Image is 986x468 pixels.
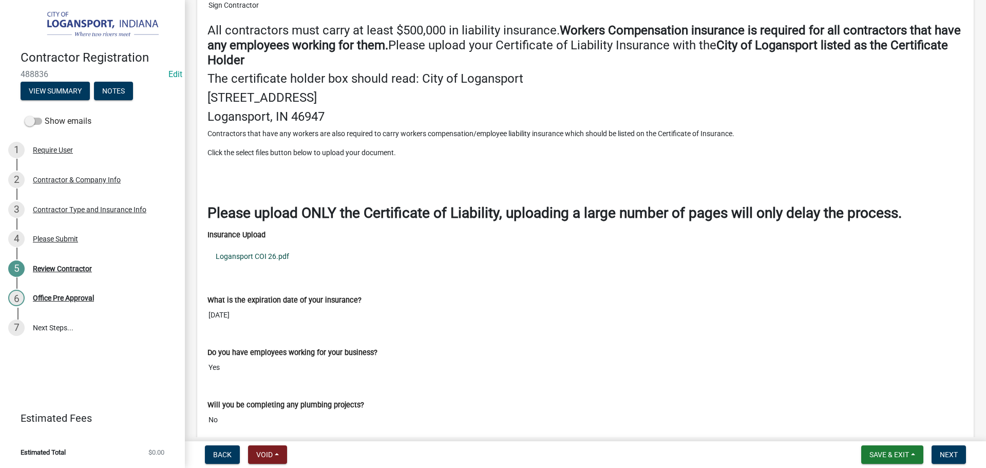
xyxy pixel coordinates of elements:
strong: Please upload ONLY the Certificate of Liability, uploading a large number of pages will only dela... [207,204,902,221]
span: Save & Exit [869,451,909,459]
h4: All contractors must carry at least $500,000 in liability insurance. Please upload your Certifica... [207,23,963,67]
h4: Contractor Registration [21,50,177,65]
button: Notes [94,82,133,100]
span: 488836 [21,69,164,79]
div: Office Pre Approval [33,294,94,302]
div: Contractor Type and Insurance Info [33,206,146,213]
div: 1 [8,142,25,158]
button: View Summary [21,82,90,100]
h4: [STREET_ADDRESS] [207,90,963,105]
div: 5 [8,260,25,277]
div: 6 [8,290,25,306]
div: Review Contractor [33,265,92,272]
a: Logansport COI 26.pdf [207,245,963,268]
a: Estimated Fees [8,408,168,428]
h4: Logansport, IN 46947 [207,109,963,124]
strong: Workers Compensation insurance is required for all contractors that have any employees working fo... [207,23,961,52]
button: Back [205,445,240,464]
span: Estimated Total [21,449,66,456]
wm-modal-confirm: Summary [21,87,90,96]
a: Edit [168,69,182,79]
div: Contractor & Company Info [33,176,121,183]
div: 7 [8,320,25,336]
span: Next [940,451,958,459]
div: 3 [8,201,25,218]
div: Require User [33,146,73,154]
span: $0.00 [148,449,164,456]
wm-modal-confirm: Notes [94,87,133,96]
div: Please Submit [33,235,78,242]
p: Contractors that have any workers are also required to carry workers compensation/employee liabil... [207,128,963,139]
label: What is the expiration date of your insurance? [207,297,362,304]
wm-modal-confirm: Edit Application Number [168,69,182,79]
div: 4 [8,231,25,247]
button: Next [932,445,966,464]
label: Will you be completing any plumbing projects? [207,402,364,409]
span: Back [213,451,232,459]
div: 2 [8,172,25,188]
img: City of Logansport, Indiana [21,11,168,40]
strong: City of Logansport listed as the Certificate Holder [207,38,948,67]
label: Show emails [25,115,91,127]
p: Click the select files button below to upload your document. [207,147,963,158]
h4: The certificate holder box should read: City of Logansport [207,71,963,86]
button: Save & Exit [861,445,923,464]
label: Do you have employees working for your business? [207,349,377,357]
button: Void [248,445,287,464]
label: Insurance Upload [207,232,266,239]
span: Void [256,451,273,459]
